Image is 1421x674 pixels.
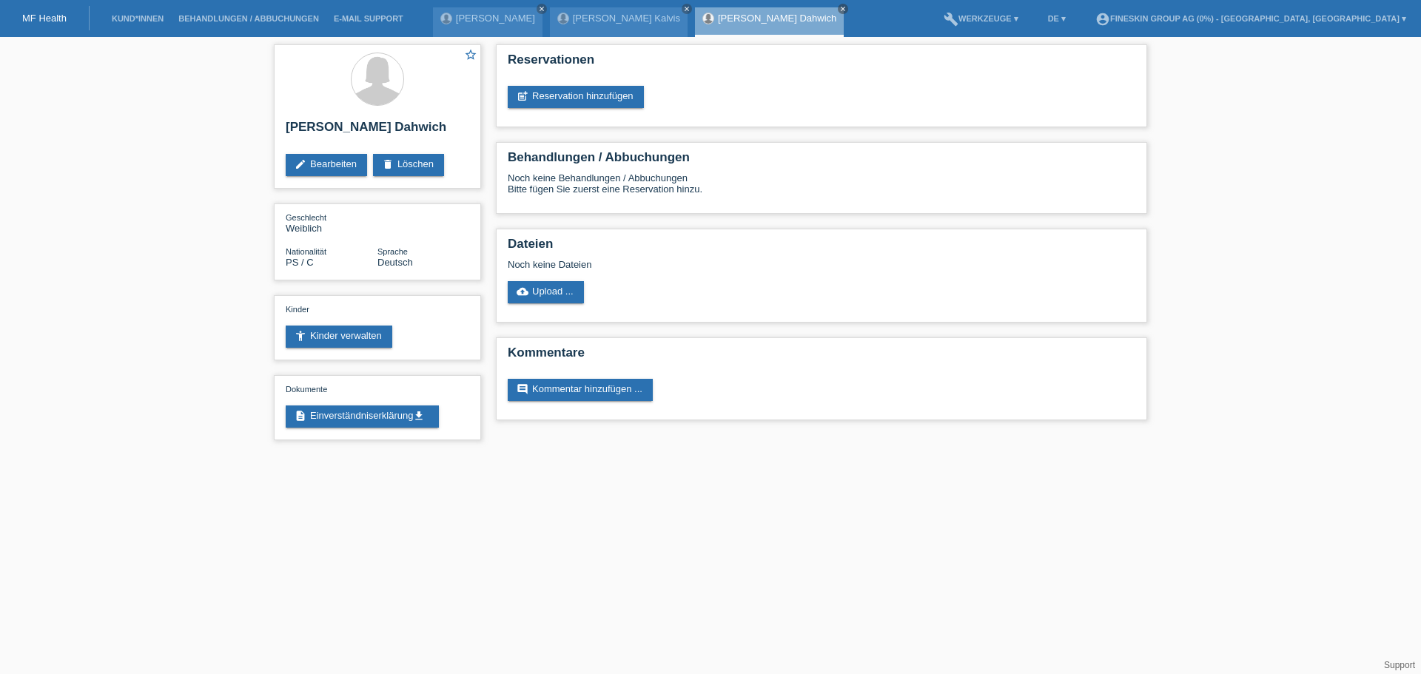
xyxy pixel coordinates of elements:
a: buildWerkzeuge ▾ [936,14,1026,23]
i: get_app [413,410,425,422]
a: Kund*innen [104,14,171,23]
i: accessibility_new [295,330,306,342]
i: close [683,5,691,13]
span: Palästina / C / 04.04.2005 [286,257,314,268]
a: account_circleFineSkin Group AG (0%) - [GEOGRAPHIC_DATA], [GEOGRAPHIC_DATA] ▾ [1088,14,1414,23]
a: accessibility_newKinder verwalten [286,326,392,348]
a: [PERSON_NAME] [456,13,535,24]
i: close [839,5,847,13]
h2: Dateien [508,237,1135,259]
a: close [682,4,692,14]
i: cloud_upload [517,286,528,297]
a: close [838,4,848,14]
i: star_border [464,48,477,61]
i: delete [382,158,394,170]
i: edit [295,158,306,170]
i: comment [517,383,528,395]
span: Deutsch [377,257,413,268]
i: description [295,410,306,422]
div: Weiblich [286,212,377,234]
a: MF Health [22,13,67,24]
i: close [538,5,545,13]
a: close [537,4,547,14]
a: E-Mail Support [326,14,411,23]
i: post_add [517,90,528,102]
a: post_addReservation hinzufügen [508,86,644,108]
h2: Kommentare [508,346,1135,368]
i: account_circle [1095,12,1110,27]
span: Nationalität [286,247,326,256]
span: Geschlecht [286,213,326,222]
a: commentKommentar hinzufügen ... [508,379,653,401]
a: [PERSON_NAME] Dahwich [718,13,836,24]
h2: Behandlungen / Abbuchungen [508,150,1135,172]
a: [PERSON_NAME] Kalvis [573,13,680,24]
h2: [PERSON_NAME] Dahwich [286,120,469,142]
span: Sprache [377,247,408,256]
a: DE ▾ [1041,14,1073,23]
a: deleteLöschen [373,154,444,176]
span: Dokumente [286,385,327,394]
a: editBearbeiten [286,154,367,176]
h2: Reservationen [508,53,1135,75]
a: Support [1384,660,1415,670]
a: cloud_uploadUpload ... [508,281,584,303]
i: build [944,12,958,27]
div: Noch keine Behandlungen / Abbuchungen Bitte fügen Sie zuerst eine Reservation hinzu. [508,172,1135,206]
a: star_border [464,48,477,64]
span: Kinder [286,305,309,314]
a: Behandlungen / Abbuchungen [171,14,326,23]
a: descriptionEinverständniserklärungget_app [286,405,439,428]
div: Noch keine Dateien [508,259,960,270]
